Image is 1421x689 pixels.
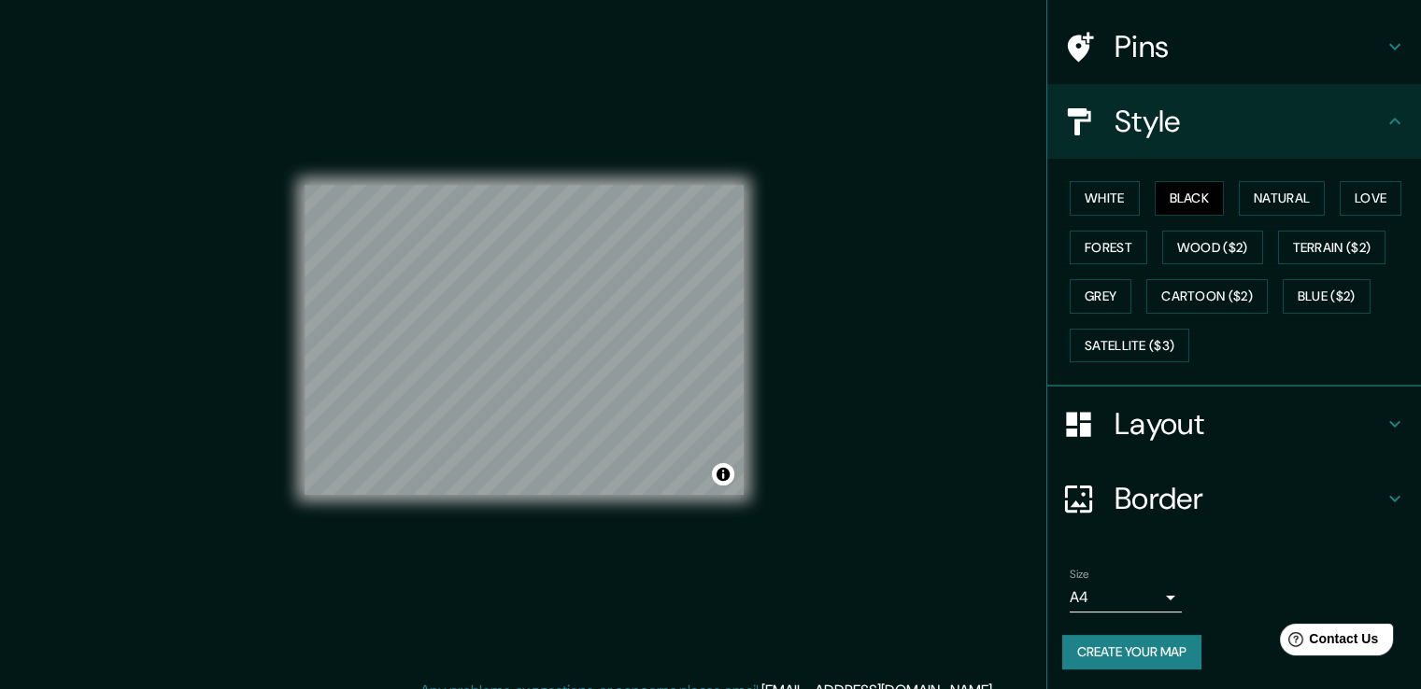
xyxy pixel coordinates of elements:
[1340,181,1401,216] button: Love
[1255,616,1400,668] iframe: Help widget launcher
[1070,329,1189,363] button: Satellite ($3)
[1146,279,1268,314] button: Cartoon ($2)
[1239,181,1325,216] button: Natural
[1047,461,1421,536] div: Border
[1070,567,1089,583] label: Size
[1070,231,1147,265] button: Forest
[1070,279,1131,314] button: Grey
[1155,181,1225,216] button: Black
[1047,84,1421,159] div: Style
[1062,635,1201,669] button: Create your map
[1115,405,1384,443] h4: Layout
[1283,279,1371,314] button: Blue ($2)
[712,463,734,485] button: Toggle attribution
[1278,231,1386,265] button: Terrain ($2)
[1115,28,1384,65] h4: Pins
[1115,103,1384,140] h4: Style
[1047,387,1421,461] div: Layout
[305,185,744,495] canvas: Map
[1115,480,1384,517] h4: Border
[1162,231,1263,265] button: Wood ($2)
[1070,583,1182,612] div: A4
[1070,181,1140,216] button: White
[1047,9,1421,84] div: Pins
